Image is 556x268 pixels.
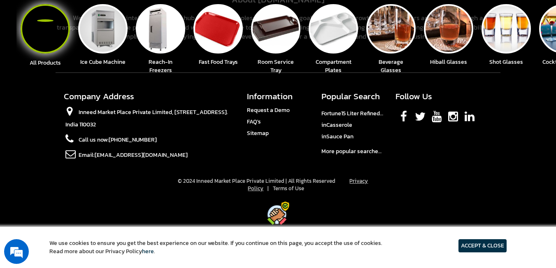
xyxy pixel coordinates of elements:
em: Driven by SalesIQ [65,170,105,176]
a: [PHONE_NUMBER] [109,135,157,144]
a: Fortune15 Liter Refined Sunflower Oil [321,109,414,118]
div: Minimize live chat window [135,4,155,24]
span: We are offline. Please leave us a message. [17,81,144,164]
h4: Company Address [64,91,235,101]
span: Inneed Market Place Private Limited, [STREET_ADDRESS]. India 110032 [65,108,228,129]
li: in [321,121,383,133]
article: We use cookies to ensure you get the best experience on our website. If you continue on this page... [49,239,382,256]
span: © 2024 Inneed Market Place Private Limited | All Rights Reserved [178,177,335,185]
h4: Popular Search [321,91,383,101]
span: | [248,177,368,193]
span: Casserole [326,121,352,129]
img: salesiqlogo_leal7QplfZFryJ6FIlVepeu7OftD7mt8q6exU6-34PB8prfIgodN67KcxXM9Y7JQ_.png [57,171,63,176]
img: inneed-footer-icon.png [266,201,291,226]
article: ACCEPT & CLOSE [458,239,507,252]
span: Sauce Pan [326,132,354,141]
em: Submit [121,208,149,219]
a: Privacy Policy [248,177,368,193]
p: Made with [56,226,500,236]
a: Request a Demo [247,106,290,114]
a: FAQ's [247,117,261,126]
a: More popular searches >> [321,147,389,156]
a: Terms of Use [273,184,304,192]
li: in [321,133,383,144]
img: logo_Zg8I0qSkbAqR2WFHt3p6CTuqpyXMFPubPcD2OT02zFN43Cy9FUNNG3NEPhM_Q1qe_.png [14,49,35,54]
a: Call us now: [79,135,109,144]
textarea: Type your message and click 'Submit' [4,179,157,208]
a: here [142,247,154,256]
h4: Information [247,91,309,101]
h4: Follow Us [395,91,494,101]
div: Leave a message [43,46,138,57]
a: [EMAIL_ADDRESS][DOMAIN_NAME] [95,151,188,159]
li: Email: [64,149,235,164]
a: Sitemap [247,129,269,137]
